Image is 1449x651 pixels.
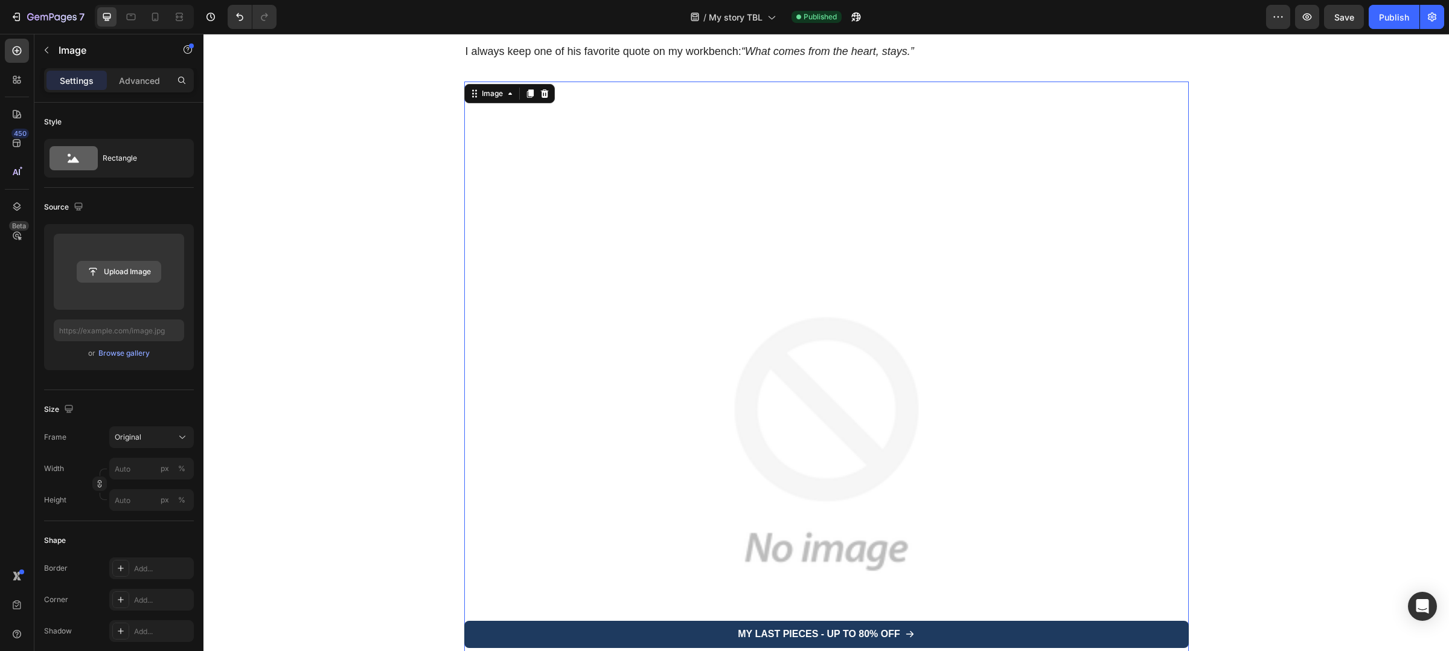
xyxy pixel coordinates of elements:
p: Image [59,43,161,57]
button: px [174,493,189,507]
span: Published [804,11,837,22]
div: Shape [44,535,66,546]
div: Add... [134,626,191,637]
span: / [703,11,706,24]
span: Save [1334,12,1354,22]
label: Frame [44,432,66,443]
button: Save [1324,5,1364,29]
div: Source [44,199,86,216]
div: Image [276,54,302,65]
input: px% [109,489,194,511]
p: 7 [79,10,85,24]
div: Style [44,117,62,127]
div: Open Intercom Messenger [1408,592,1437,621]
div: px [161,495,169,505]
div: Size [44,402,76,418]
button: % [158,461,172,476]
label: Height [44,495,66,505]
button: % [158,493,172,507]
span: Original [115,432,141,443]
div: Add... [134,563,191,574]
div: Undo/Redo [228,5,277,29]
p: MY LAST PIECES - up to 80% off [534,594,697,607]
div: Rectangle [103,144,176,172]
input: https://example.com/image.jpg [54,319,184,341]
div: Browse gallery [98,348,150,359]
div: Publish [1379,11,1409,24]
button: Publish [1369,5,1419,29]
a: MY LAST PIECES - up to 80% off [261,587,985,614]
div: Corner [44,594,68,605]
iframe: Design area [203,34,1449,651]
div: % [178,463,185,474]
label: Width [44,463,64,474]
div: Add... [134,595,191,606]
div: Border [44,563,68,574]
button: Original [109,426,194,448]
input: px% [109,458,194,479]
div: % [178,495,185,505]
div: Shadow [44,626,72,637]
button: Browse gallery [98,347,150,359]
button: px [174,461,189,476]
div: Beta [9,221,29,231]
p: Advanced [119,74,160,87]
button: 7 [5,5,90,29]
p: Settings [60,74,94,87]
button: Upload Image [77,261,161,283]
div: px [161,463,169,474]
span: or [88,346,95,361]
div: 450 [11,129,29,138]
span: My story TBL [709,11,763,24]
